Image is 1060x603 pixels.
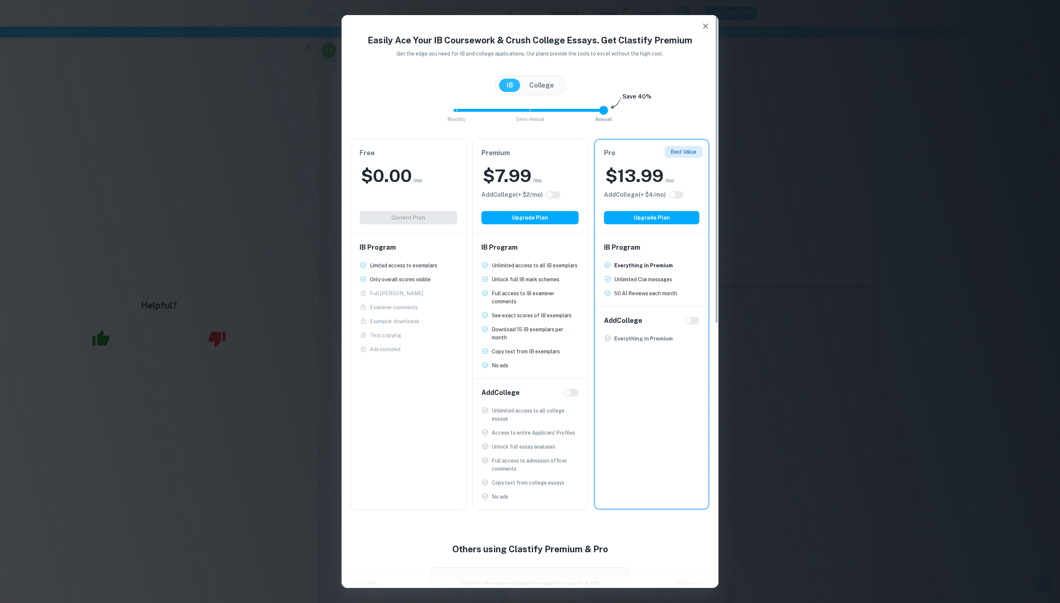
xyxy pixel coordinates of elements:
[492,493,508,501] p: No ads
[492,275,559,283] p: Unlock full IB mark schemes
[595,117,612,122] span: Annual
[342,542,718,556] h4: Others using Clastify Premium & Pro
[611,97,621,109] img: subscription-arrow.svg
[492,457,579,473] p: Full access to admission officer comments
[604,148,699,158] h6: Pro
[522,79,561,92] button: College
[492,407,579,423] p: Unlimited access to all college essays
[492,479,564,487] p: Copy text from college essays
[499,79,520,92] button: IB
[413,176,422,185] span: /mo
[386,50,674,58] p: Get the edge you need for IB and college applications. Our plans provide the tools to excel witho...
[370,317,419,325] p: Exemplar downloads
[483,164,531,188] h2: $ 7.99
[370,345,400,353] p: Ads included
[360,148,457,158] h6: Free
[492,311,572,320] p: See exact scores of IB exemplars
[614,261,673,270] p: Everything in Premium
[614,335,673,343] p: Everything in Premium
[604,315,642,326] h6: Add College
[492,361,508,370] p: No ads
[533,176,542,185] span: /mo
[448,117,466,122] span: Monthly
[370,275,431,283] p: Only overall scores visible
[481,242,579,253] h6: IB Program
[605,164,664,188] h2: $ 13.99
[481,211,579,224] button: Upgrade Plan
[604,190,666,199] h6: Click to see all the additional College features.
[481,190,543,199] h6: Click to see all the additional College features.
[622,92,651,105] h6: Save 40%
[361,164,412,188] h2: $ 0.00
[492,443,555,451] p: Unlock full essay analyses
[604,211,699,224] button: Upgrade Plan
[665,176,674,185] span: /mo
[614,289,677,297] p: 50 AI Reviews each month
[492,429,575,437] p: Access to entire Applicant Profiles
[481,148,579,158] h6: Premium
[604,242,699,253] h6: IB Program
[370,289,423,297] p: Full [PERSON_NAME]
[370,261,437,270] p: Limited access to exemplars
[614,275,672,283] p: Unlimited Clai messages
[481,388,520,398] h6: Add College
[492,347,560,356] p: Copy text from IB exemplars
[370,303,418,311] p: Examiner comments
[350,33,710,47] h4: Easily Ace Your IB Coursework & Crush College Essays. Get Clastify Premium
[492,289,579,306] p: Full access to IB examiner comments
[492,261,577,270] p: Unlimited access to all IB exemplars
[492,325,579,342] p: Download 15 IB exemplars per month
[516,117,544,122] span: Semi-Annual
[360,242,457,253] h6: IB Program
[370,331,401,339] p: Text copying
[671,148,696,156] p: Best Value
